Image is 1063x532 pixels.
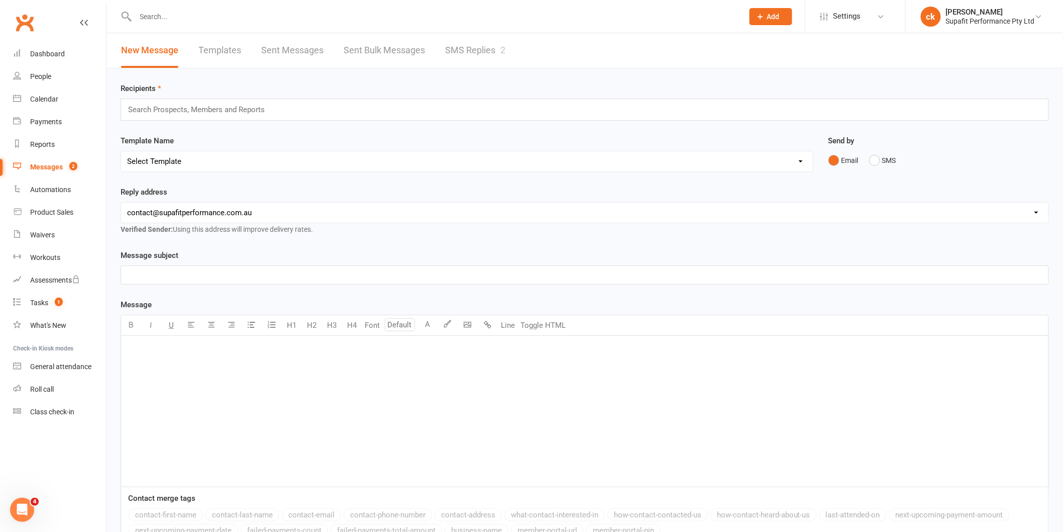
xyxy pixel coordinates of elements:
div: Roll call [30,385,54,393]
button: H1 [282,315,302,335]
div: Assessments [30,276,80,284]
a: Sent Bulk Messages [344,33,425,68]
div: Messages [30,163,63,171]
div: Reports [30,140,55,148]
span: 4 [31,498,39,506]
a: Product Sales [13,201,106,224]
span: 2 [69,162,77,170]
button: Line [498,315,518,335]
a: Calendar [13,88,106,111]
a: People [13,65,106,88]
a: Templates [198,33,241,68]
a: General attendance kiosk mode [13,356,106,378]
a: Workouts [13,246,106,269]
button: Add [750,8,792,25]
button: H2 [302,315,322,335]
button: A [417,315,438,335]
button: U [161,315,181,335]
label: Recipients [121,82,161,95]
div: Tasks [30,299,48,307]
a: Payments [13,111,106,133]
button: Font [362,315,382,335]
input: Search... [133,10,736,24]
div: Dashboard [30,50,65,58]
button: SMS [869,151,896,170]
a: Dashboard [13,43,106,65]
label: Template Name [121,135,174,147]
a: Class kiosk mode [13,401,106,423]
div: Payments [30,118,62,126]
button: H4 [342,315,362,335]
div: People [30,72,51,80]
span: Using this address will improve delivery rates. [121,225,313,233]
label: Message subject [121,249,178,261]
div: Supafit Performance Pty Ltd [946,17,1035,26]
a: Reports [13,133,106,156]
div: [PERSON_NAME] [946,8,1035,17]
button: Email [828,151,859,170]
a: Clubworx [12,10,37,35]
span: U [169,321,174,330]
div: Automations [30,186,71,194]
a: Waivers [13,224,106,246]
a: Tasks 1 [13,292,106,314]
label: Reply address [121,186,167,198]
label: Message [121,299,152,311]
iframe: Intercom live chat [10,498,34,522]
label: Send by [828,135,855,147]
span: Settings [833,5,861,28]
span: Add [767,13,780,21]
a: Assessments [13,269,106,292]
input: Default [385,318,415,331]
button: H3 [322,315,342,335]
span: 1 [55,298,63,306]
div: What's New [30,321,66,329]
a: What's New [13,314,106,337]
div: 2 [500,45,505,55]
div: ck [921,7,941,27]
a: Automations [13,179,106,201]
div: Class check-in [30,408,74,416]
a: Sent Messages [261,33,324,68]
div: Waivers [30,231,55,239]
div: General attendance [30,363,91,371]
div: Calendar [30,95,58,103]
strong: Verified Sender: [121,225,173,233]
label: Contact merge tags [128,492,195,504]
div: Workouts [30,253,60,261]
input: Search Prospects, Members and Reports [127,103,274,116]
a: SMS Replies2 [445,33,505,68]
a: New Message [121,33,178,68]
a: Messages 2 [13,156,106,179]
button: Toggle HTML [518,315,568,335]
div: Product Sales [30,208,73,216]
a: Roll call [13,378,106,401]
